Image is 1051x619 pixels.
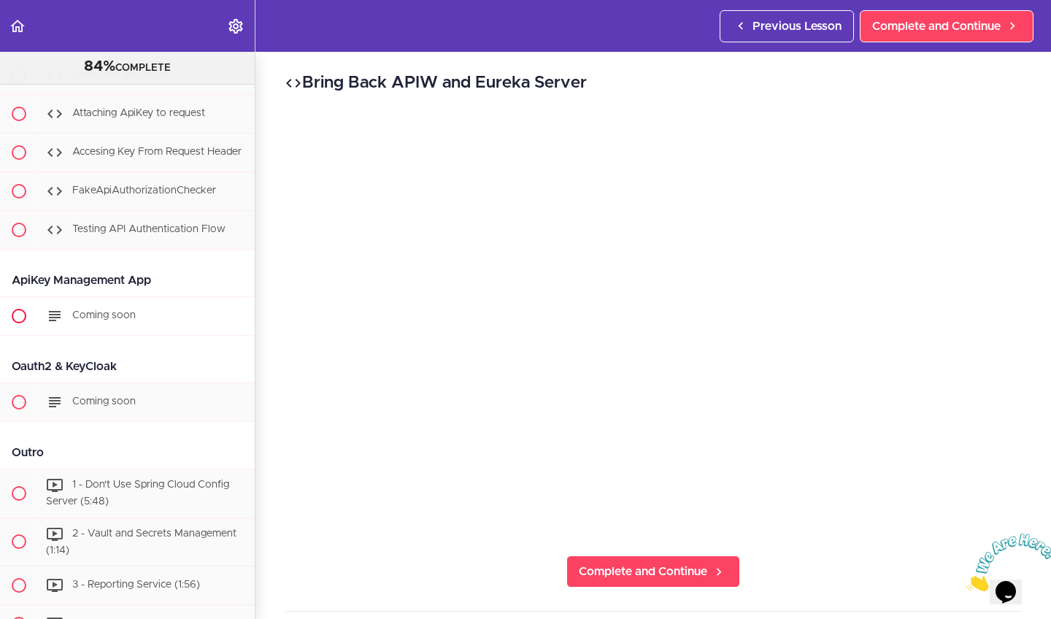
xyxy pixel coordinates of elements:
span: 2 - Vault and Secrets Management (1:14) [46,528,236,555]
span: Accesing Key From Request Header [72,147,242,157]
span: Attaching ApiKey to request [72,108,205,118]
span: 84% [84,59,115,74]
a: Previous Lesson [720,10,854,42]
span: FakeApiAuthorizationChecker [72,185,216,196]
span: Coming soon [72,310,136,320]
a: Complete and Continue [860,10,1033,42]
svg: Settings Menu [227,18,245,35]
span: Complete and Continue [872,18,1001,35]
span: Previous Lesson [752,18,842,35]
span: 1 - Don't Use Spring Cloud Config Server (5:48) [46,480,229,507]
a: Complete and Continue [566,555,740,588]
span: Complete and Continue [579,563,707,580]
div: COMPLETE [18,58,236,77]
h2: Bring Back APIW and Eureka Server [285,71,1022,96]
img: Chat attention grabber [6,6,96,64]
span: Coming soon [72,396,136,407]
svg: Back to course curriculum [9,18,26,35]
iframe: chat widget [960,528,1051,597]
span: 3 - Reporting Service (1:56) [72,580,200,591]
span: Testing API Authentication Flow [72,224,226,234]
